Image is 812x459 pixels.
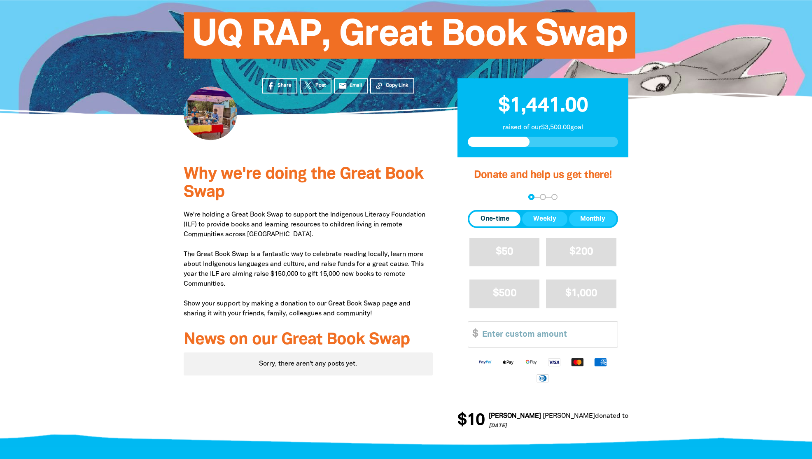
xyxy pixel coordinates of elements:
[538,413,590,419] em: [PERSON_NAME]
[184,352,433,375] div: Paginated content
[469,212,520,226] button: One-time
[334,78,368,93] a: emailEmail
[546,238,616,266] button: $200
[386,82,408,89] span: Copy Link
[493,289,516,298] span: $500
[551,194,558,200] button: Navigate to step 3 of 3 to enter your payment details
[496,247,513,256] span: $50
[481,214,509,224] span: One-time
[565,289,597,298] span: $1,000
[370,78,414,93] button: Copy Link
[184,331,433,349] h3: News on our Great Book Swap
[484,422,702,431] p: [DATE]
[543,357,566,367] img: Visa logo
[468,123,618,133] p: raised of our $3,500.00 goal
[469,238,540,266] button: $50
[589,357,612,367] img: American Express logo
[474,357,497,367] img: Paypal logo
[338,82,347,90] i: email
[624,413,702,419] a: UQ RAP, Great Book Swap
[468,351,618,389] div: Available payment methods
[468,210,618,228] div: Donation frequency
[457,408,628,434] div: Donation stream
[497,357,520,367] img: Apple Pay logo
[540,194,546,200] button: Navigate to step 2 of 3 to enter your details
[566,357,589,367] img: Mastercard logo
[184,167,423,200] span: Why we're doing the Great Book Swap
[262,78,297,93] a: Share
[528,194,534,200] button: Navigate to step 1 of 3 to enter your donation amount
[192,19,627,58] span: UQ RAP, Great Book Swap
[474,170,612,180] span: Donate and help us get there!
[468,322,478,347] span: $
[453,412,480,429] span: $10
[184,352,433,375] div: Sorry, there aren't any posts yet.
[315,82,326,89] span: Post
[350,82,362,89] span: Email
[469,280,540,308] button: $500
[484,413,537,419] em: [PERSON_NAME]
[476,322,618,347] input: Enter custom amount
[590,413,624,419] span: donated to
[498,97,588,116] span: $1,441.00
[300,78,331,93] a: Post
[569,212,616,226] button: Monthly
[546,280,616,308] button: $1,000
[184,210,433,319] p: We're holding a Great Book Swap to support the Indigenous Literacy Foundation (ILF) to provide bo...
[520,357,543,367] img: Google Pay logo
[278,82,292,89] span: Share
[569,247,593,256] span: $200
[522,212,567,226] button: Weekly
[533,214,556,224] span: Weekly
[580,214,605,224] span: Monthly
[531,373,554,383] img: Diners Club logo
